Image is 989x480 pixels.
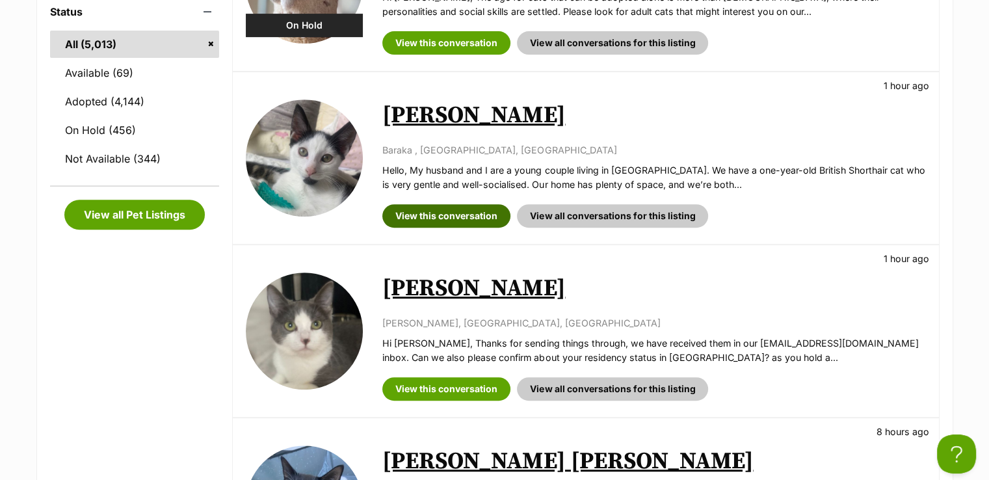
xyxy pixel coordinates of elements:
[246,100,363,217] img: Zeb Sanderson
[517,31,708,55] a: View all conversations for this listing
[382,143,925,157] p: Baraka , [GEOGRAPHIC_DATA], [GEOGRAPHIC_DATA]
[246,14,363,37] div: On Hold
[877,425,929,438] p: 8 hours ago
[382,101,565,130] a: [PERSON_NAME]
[246,273,363,390] img: Ella
[517,204,708,228] a: View all conversations for this listing
[50,59,220,87] a: Available (69)
[50,145,220,172] a: Not Available (344)
[382,377,510,401] a: View this conversation
[382,31,510,55] a: View this conversation
[517,377,708,401] a: View all conversations for this listing
[50,116,220,144] a: On Hold (456)
[382,336,925,364] p: Hi [PERSON_NAME], Thanks for sending things through, we have received them in our [EMAIL_ADDRESS]...
[937,434,976,473] iframe: Help Scout Beacon - Open
[50,88,220,115] a: Adopted (4,144)
[884,252,929,265] p: 1 hour ago
[382,316,925,330] p: [PERSON_NAME], [GEOGRAPHIC_DATA], [GEOGRAPHIC_DATA]
[50,31,220,58] a: All (5,013)
[382,274,565,303] a: [PERSON_NAME]
[884,79,929,92] p: 1 hour ago
[382,204,510,228] a: View this conversation
[64,200,205,230] a: View all Pet Listings
[382,163,925,191] p: Hello, My husband and I are a young couple living in [GEOGRAPHIC_DATA]. We have a one-year-old Br...
[50,6,220,18] header: Status
[382,447,753,476] a: [PERSON_NAME] [PERSON_NAME]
